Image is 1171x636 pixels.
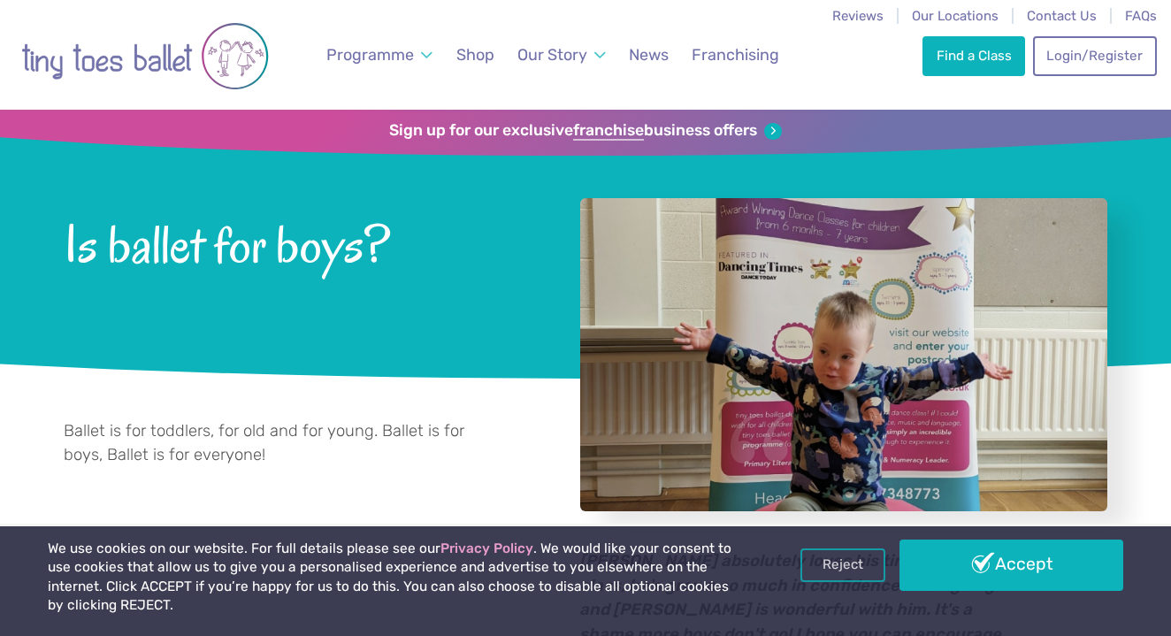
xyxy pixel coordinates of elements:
[456,45,494,64] span: Shop
[899,540,1123,591] a: Accept
[629,45,669,64] span: News
[509,35,614,75] a: Our Story
[1125,8,1157,24] a: FAQs
[21,11,269,101] img: tiny toes ballet
[573,121,644,141] strong: franchise
[684,35,787,75] a: Franchising
[1033,36,1157,75] a: Login/Register
[517,45,587,64] span: Our Story
[800,548,885,582] a: Reject
[440,540,533,556] a: Privacy Policy
[922,36,1025,75] a: Find a Class
[832,8,884,24] a: Reviews
[1027,8,1097,24] a: Contact Us
[912,8,999,24] a: Our Locations
[448,35,502,75] a: Shop
[692,45,779,64] span: Franchising
[389,121,781,141] a: Sign up for our exclusivefranchisebusiness offers
[64,419,502,468] p: Ballet is for toddlers, for old and for young. Ballet is for boys, Ballet is for everyone!
[318,35,440,75] a: Programme
[621,35,677,75] a: News
[326,45,414,64] span: Programme
[48,540,747,616] p: We use cookies on our website. For full details please see our . We would like your consent to us...
[64,211,533,274] span: Is ballet for boys?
